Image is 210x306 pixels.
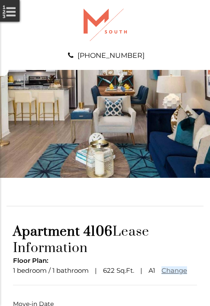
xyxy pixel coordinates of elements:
[13,256,48,265] span: Floor Plan:
[103,266,115,274] span: 622
[149,266,155,274] span: A1
[13,224,197,256] h1: Lease Information
[84,9,127,41] img: A graphic with a red M and the word SOUTH.
[162,266,187,274] a: Change
[78,51,145,60] a: [PHONE_NUMBER]
[116,266,134,274] span: Sq.Ft.
[13,224,113,240] span: Apartment 4106
[13,266,89,274] span: 1 bedroom / 1 bathroom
